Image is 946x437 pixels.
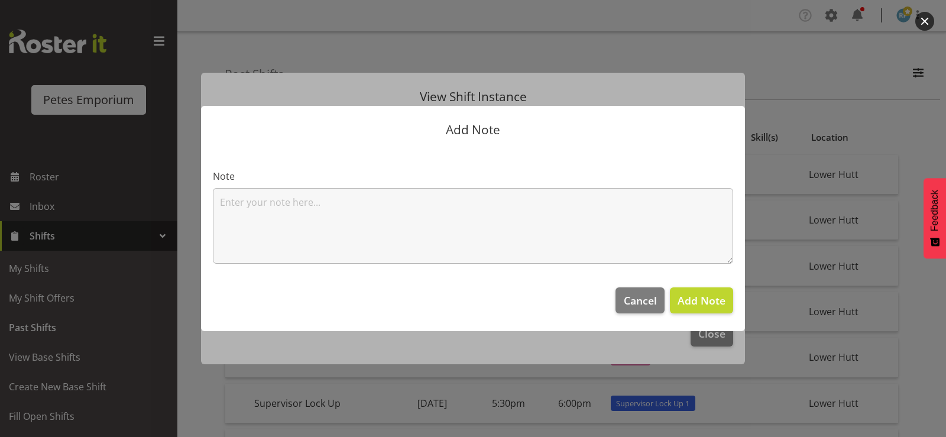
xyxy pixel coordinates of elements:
span: Add Note [446,121,500,138]
button: Add Note [670,287,733,313]
button: Cancel [615,287,664,313]
label: Note [213,169,733,183]
span: Cancel [624,293,657,308]
button: Feedback - Show survey [924,178,946,258]
span: Add Note [678,293,725,307]
span: Feedback [929,190,940,231]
